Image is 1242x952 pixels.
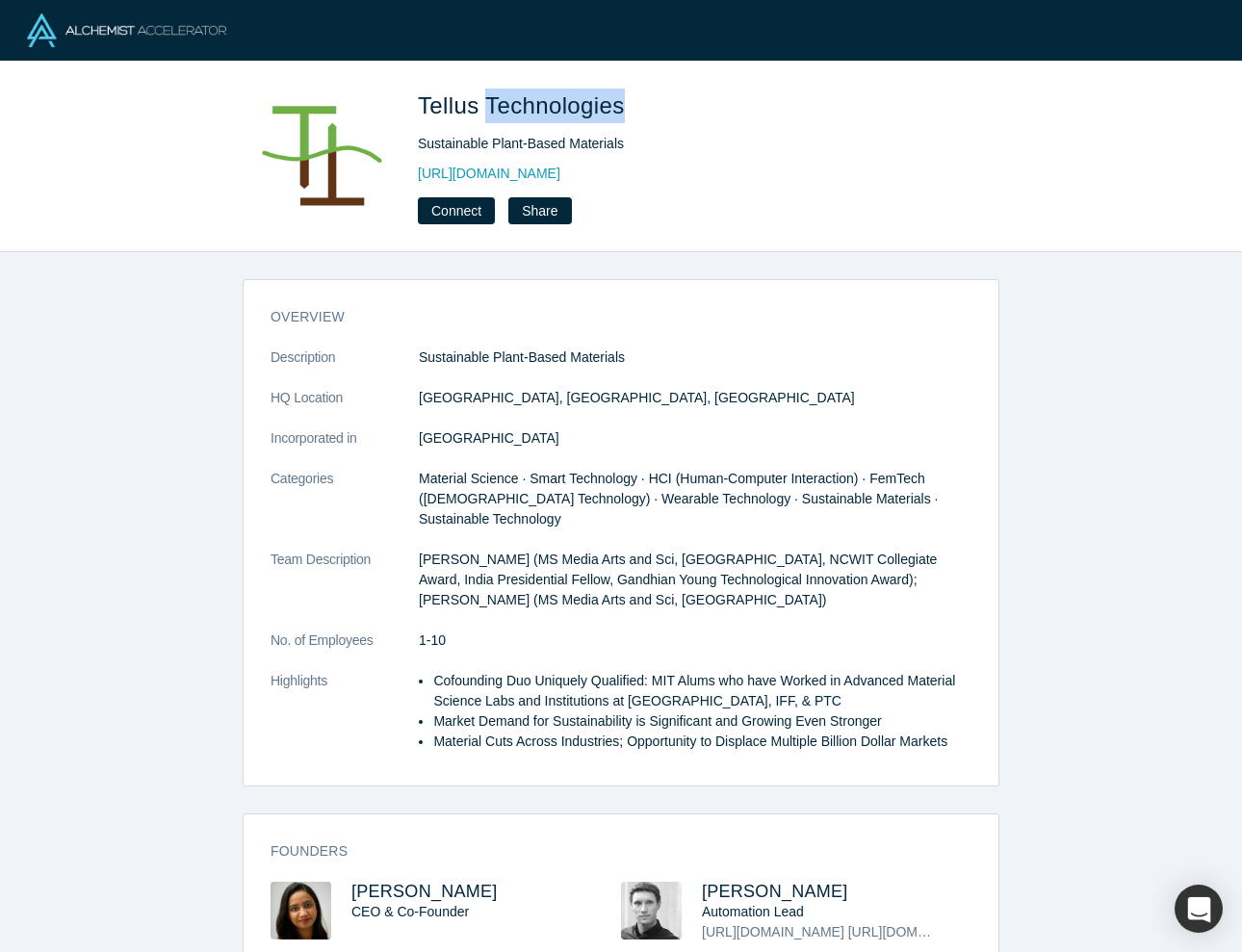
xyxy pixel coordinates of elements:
[256,89,391,223] img: Tellus Technologies's Logo
[271,347,419,388] dt: Description
[433,711,971,732] li: Market Demand for Sustainability is Significant and Growing Even Stronger
[418,92,632,118] span: Tellus Technologies
[271,550,419,630] dt: Team Description
[271,841,944,862] h3: Founders
[271,882,331,939] img: Manisha Mohan's Profile Image
[419,428,971,449] dd: [GEOGRAPHIC_DATA]
[419,471,939,527] span: Material Science · Smart Technology · HCI (Human-Computer Interaction) · FemTech ([DEMOGRAPHIC_DA...
[419,630,971,651] dd: 1-10
[433,671,971,711] li: Cofounding Duo Uniquely Qualified: MIT Alums who have Worked in Advanced Material Science Labs an...
[271,307,944,327] h3: overview
[702,924,991,939] span: [URL][DOMAIN_NAME] [URL][DOMAIN_NAME]
[621,882,682,939] img: Daniel Fitzgerald's Profile Image
[418,134,957,154] div: Sustainable Plant-Based Materials
[271,428,419,469] dt: Incorporated in
[418,164,560,184] a: [URL][DOMAIN_NAME]
[271,671,419,772] dt: Highlights
[271,388,419,428] dt: HQ Location
[433,732,971,752] li: Material Cuts Across Industries; Opportunity to Displace Multiple Billion Dollar Markets
[27,13,226,47] img: Alchemist Logo
[351,882,498,901] a: [PERSON_NAME]
[418,197,495,224] button: Connect
[702,882,848,901] a: [PERSON_NAME]
[351,904,469,919] span: CEO & Co-Founder
[271,469,419,550] dt: Categories
[419,550,971,610] p: [PERSON_NAME] (MS Media Arts and Sci, [GEOGRAPHIC_DATA], NCWIT Collegiate Award, India Presidenti...
[271,630,419,671] dt: No. of Employees
[702,904,804,919] span: Automation Lead
[419,347,971,368] p: Sustainable Plant-Based Materials
[419,388,971,408] dd: [GEOGRAPHIC_DATA], [GEOGRAPHIC_DATA], [GEOGRAPHIC_DATA]
[508,197,571,224] button: Share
